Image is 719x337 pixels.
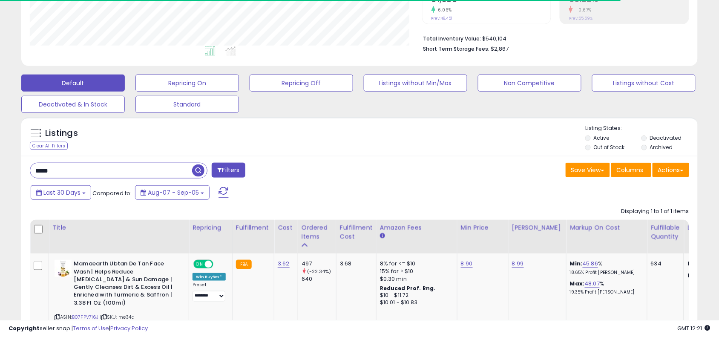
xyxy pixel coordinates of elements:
div: 640 [302,275,336,283]
div: 3.68 [340,260,370,268]
div: Preset: [193,282,226,302]
div: [PERSON_NAME] [512,223,563,232]
a: 3.62 [278,259,290,268]
div: seller snap | | [9,325,148,333]
div: Cost [278,223,294,232]
a: 8.90 [461,259,473,268]
h5: Listings [45,127,78,139]
button: Aug-07 - Sep-05 [135,185,210,200]
div: Fulfillment Cost [340,223,373,241]
label: Out of Stock [594,144,625,151]
span: Columns [617,166,644,174]
button: Save View [566,163,610,177]
div: 497 [302,260,336,268]
strong: Copyright [9,324,40,332]
a: Terms of Use [73,324,109,332]
button: Columns [611,163,651,177]
div: 8% for <= $10 [380,260,451,268]
div: Repricing [193,223,229,232]
span: 2025-10-6 12:21 GMT [678,324,710,332]
div: $0.30 min [380,275,451,283]
button: Listings without Cost [592,75,696,92]
b: Min: [570,259,583,268]
span: Compared to: [92,189,132,197]
small: Amazon Fees. [380,232,385,240]
label: Deactivated [650,134,682,141]
label: Active [594,134,610,141]
p: Listing States: [585,124,698,132]
small: (-22.34%) [307,268,331,275]
div: Amazon Fees [380,223,454,232]
div: Win BuyBox * [193,273,226,281]
div: Markup on Cost [570,223,644,232]
th: The percentage added to the cost of goods (COGS) that forms the calculator for Min & Max prices. [567,220,647,253]
div: $10 - $11.72 [380,292,451,300]
p: 18.65% Profit [PERSON_NAME] [570,270,641,276]
a: 8.99 [512,259,524,268]
div: 15% for > $10 [380,268,451,275]
span: ON [194,261,205,268]
button: Default [21,75,125,92]
div: Title [52,223,185,232]
a: 45.86 [583,259,598,268]
div: Fulfillable Quantity [651,223,680,241]
span: OFF [212,261,226,268]
button: Standard [135,96,239,113]
div: Ordered Items [302,223,333,241]
a: 48.07 [585,279,600,288]
div: Clear All Filters [30,142,68,150]
b: Reduced Prof. Rng. [380,285,436,292]
div: Displaying 1 to 1 of 1 items [621,207,689,216]
button: Actions [653,163,689,177]
span: Aug-07 - Sep-05 [148,188,199,197]
div: % [570,260,641,276]
button: Last 30 Days [31,185,91,200]
div: Min Price [461,223,505,232]
div: $10.01 - $10.83 [380,300,451,307]
label: Archived [650,144,673,151]
p: 19.35% Profit [PERSON_NAME] [570,290,641,296]
a: B07FPV716J [72,314,99,321]
a: Privacy Policy [110,324,148,332]
b: Mamaearth Ubtan De Tan Face Wash | Helps Reduce [MEDICAL_DATA] & Sun Damage | Gently Cleanses Dir... [74,260,177,309]
button: Non Competitive [478,75,581,92]
b: Max: [570,279,585,288]
button: Repricing Off [250,75,353,92]
div: % [570,280,641,296]
button: Deactivated & In Stock [21,96,125,113]
button: Listings without Min/Max [364,75,467,92]
img: 41Vo250LFrL._SL40_.jpg [55,260,72,277]
button: Repricing On [135,75,239,92]
button: Filters [212,163,245,178]
small: FBA [236,260,252,269]
span: | SKU: me34a [100,314,135,321]
div: 634 [651,260,677,268]
div: Fulfillment [236,223,270,232]
span: Last 30 Days [43,188,81,197]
